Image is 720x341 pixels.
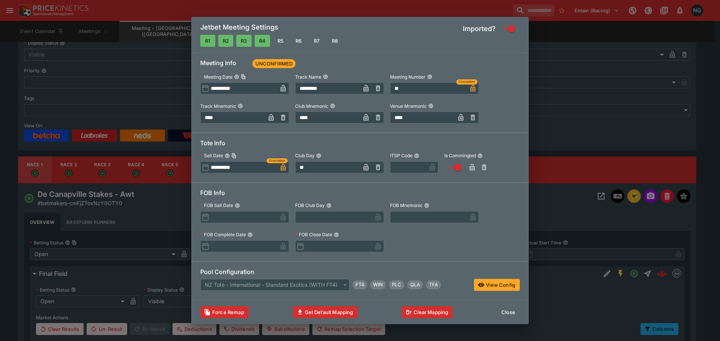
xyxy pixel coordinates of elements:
[295,202,325,208] p: FOB Club Day
[231,153,237,158] button: Copy To Clipboard
[200,103,236,109] p: Track Mnemonic
[295,152,315,159] p: Club Day
[407,281,423,289] span: QLA
[370,280,386,289] div: Win
[200,231,246,238] p: FOB Complete Date
[402,306,453,318] button: Clear Mapping
[200,189,520,200] h6: FOB Info
[200,59,520,71] h6: Meeting Info
[424,203,429,208] button: FOB Mnemonic
[235,203,240,208] button: FOB Sell Date
[247,232,253,237] button: FOB Complete Date
[463,24,496,33] h5: Imported?
[252,59,295,68] div: Meeting Status
[389,280,404,289] div: Place
[414,153,419,158] button: ITSP Code
[293,306,358,318] button: Get Default Mapping Info
[295,231,332,238] p: FOB Close Date
[255,35,270,47] button: Mapped to M59 and Imported
[236,35,251,47] button: Mapped to M59 and Imported
[334,232,339,237] button: FOB Close Date
[241,74,246,79] button: Copy To Clipboard
[497,306,520,318] button: Close
[238,103,243,109] button: Track Mnemonic
[428,103,433,109] button: Venue Mnemonic
[459,79,475,84] span: Overridden
[295,103,328,109] p: Club Mnemonic
[370,281,386,289] span: WIN
[218,35,233,47] button: Mapped to M59 and Imported
[390,103,427,109] p: Venue Mnemonic
[269,158,285,163] span: Overridden
[426,280,441,289] div: Trifecta
[200,202,233,208] p: FOB Sell Date
[200,152,223,159] p: Sell Date
[327,35,342,47] button: Mapped to M59 and Not Imported
[309,35,324,47] button: Mapped to M59 and Not Imported
[444,152,476,159] p: Is Commingled
[326,203,331,208] button: FOB Club Day
[352,280,367,289] div: First Four
[200,306,249,318] button: Clears data required to update with latest templates
[426,281,441,289] span: TFA
[323,74,328,79] button: Track Name
[200,279,349,291] div: NZ Tote - International - Standard Exotics (WITH FT4)
[390,202,423,208] p: FOB Mnemonic
[390,152,412,159] p: ITSP Code
[330,103,335,109] button: Club Mnemonic
[234,74,239,79] button: Meeting DateCopy To Clipboard
[252,60,295,68] span: UNCONFIRMED
[291,35,306,47] button: Mapped to M59 and Not Imported
[200,268,520,279] h6: Pool Configuration
[407,280,423,289] div: Quinella
[316,153,321,158] button: Club Day
[200,74,232,80] p: Meeting Date
[200,23,278,35] h5: Jetbet Meeting Settings
[273,35,288,47] button: Mapped to M59 and Not Imported
[474,279,520,291] button: View Config
[352,281,367,289] span: FT4
[390,74,426,80] p: Meeting Number
[389,281,404,289] span: PLC
[427,74,432,79] button: Meeting Number
[225,153,230,158] button: Sell DateCopy To Clipboard
[200,35,215,47] button: Mapped to M59 and Imported
[477,153,483,158] button: Is Commingled
[200,139,520,150] h6: Tote Info
[295,74,321,80] p: Track Name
